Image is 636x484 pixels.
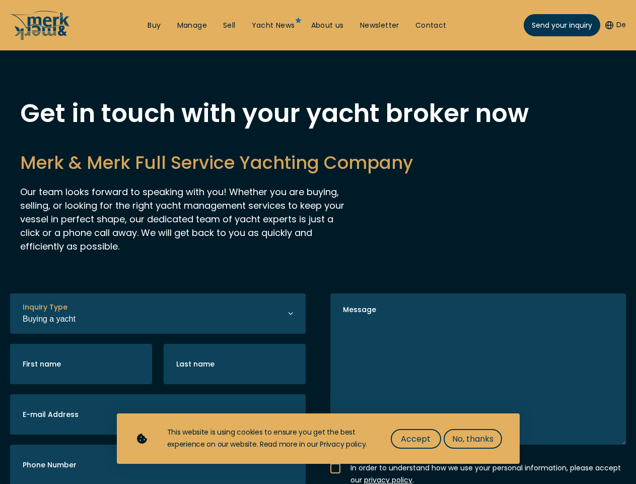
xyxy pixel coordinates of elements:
[23,460,77,470] label: Phone Number
[167,427,371,451] div: This website is using cookies to ensure you get the best experience on our website. Read more in ...
[320,439,366,449] a: Privacy policy
[524,14,600,36] a: Send your inquiry
[23,302,67,313] label: Inquiry Type
[360,21,399,31] a: Newsletter
[415,21,447,31] a: Contact
[343,305,376,315] label: Message
[391,429,441,449] button: Accept
[20,150,616,175] h2: Merk & Merk Full Service Yachting Company
[177,21,207,31] a: Manage
[401,433,431,445] span: Accept
[23,409,79,420] label: E-mail Address
[148,21,161,31] a: Buy
[23,359,61,370] label: First name
[176,359,215,370] label: Last name
[20,185,347,253] p: Our team looks forward to speaking with you! Whether you are buying, selling, or looking for the ...
[311,21,344,31] a: About us
[223,21,236,31] a: Sell
[20,101,616,126] h1: Get in touch with your yacht broker now
[444,429,502,449] button: No, thanks
[252,21,295,31] a: Yacht News
[452,433,493,445] span: No, thanks
[532,20,592,31] span: Send your inquiry
[605,20,626,30] button: De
